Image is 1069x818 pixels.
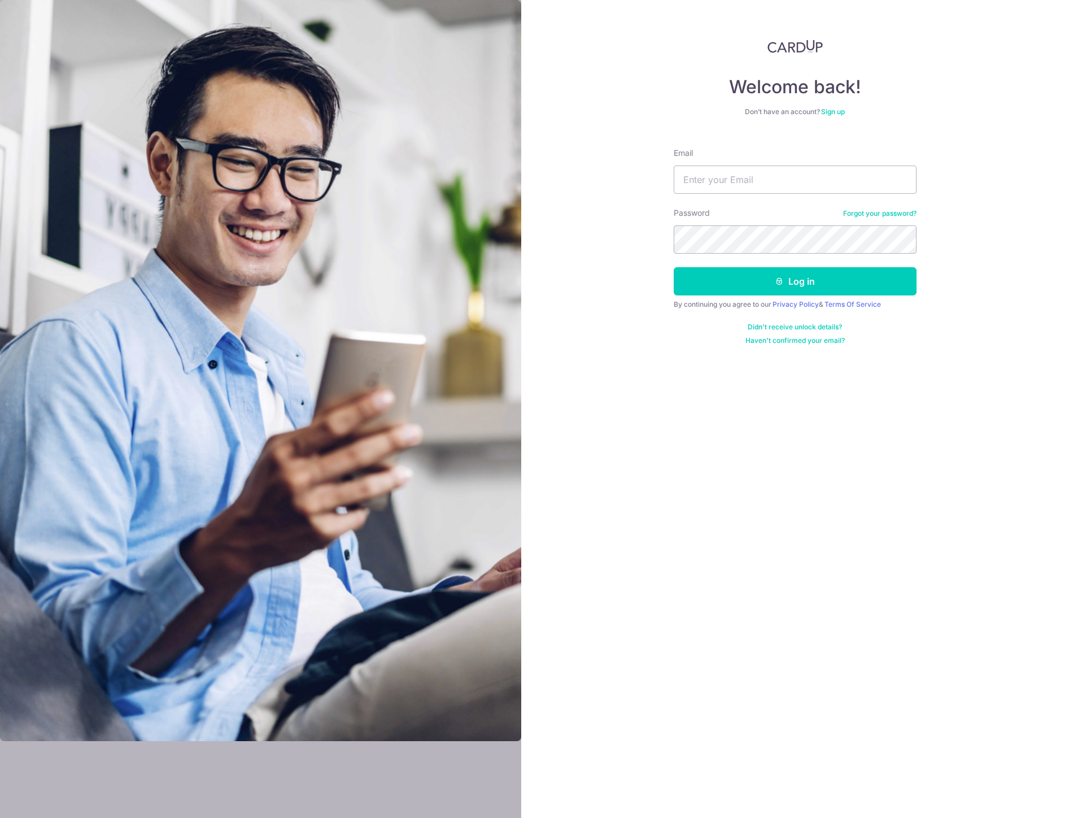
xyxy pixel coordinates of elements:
a: Terms Of Service [824,300,881,308]
img: CardUp Logo [767,40,823,53]
a: Privacy Policy [773,300,819,308]
button: Log in [674,267,917,295]
a: Haven't confirmed your email? [745,336,845,345]
div: Don’t have an account? [674,107,917,116]
a: Sign up [821,107,845,116]
label: Password [674,207,710,219]
a: Forgot your password? [843,209,917,218]
input: Enter your Email [674,166,917,194]
label: Email [674,147,693,159]
h4: Welcome back! [674,76,917,98]
a: Didn't receive unlock details? [748,323,842,332]
div: By continuing you agree to our & [674,300,917,309]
